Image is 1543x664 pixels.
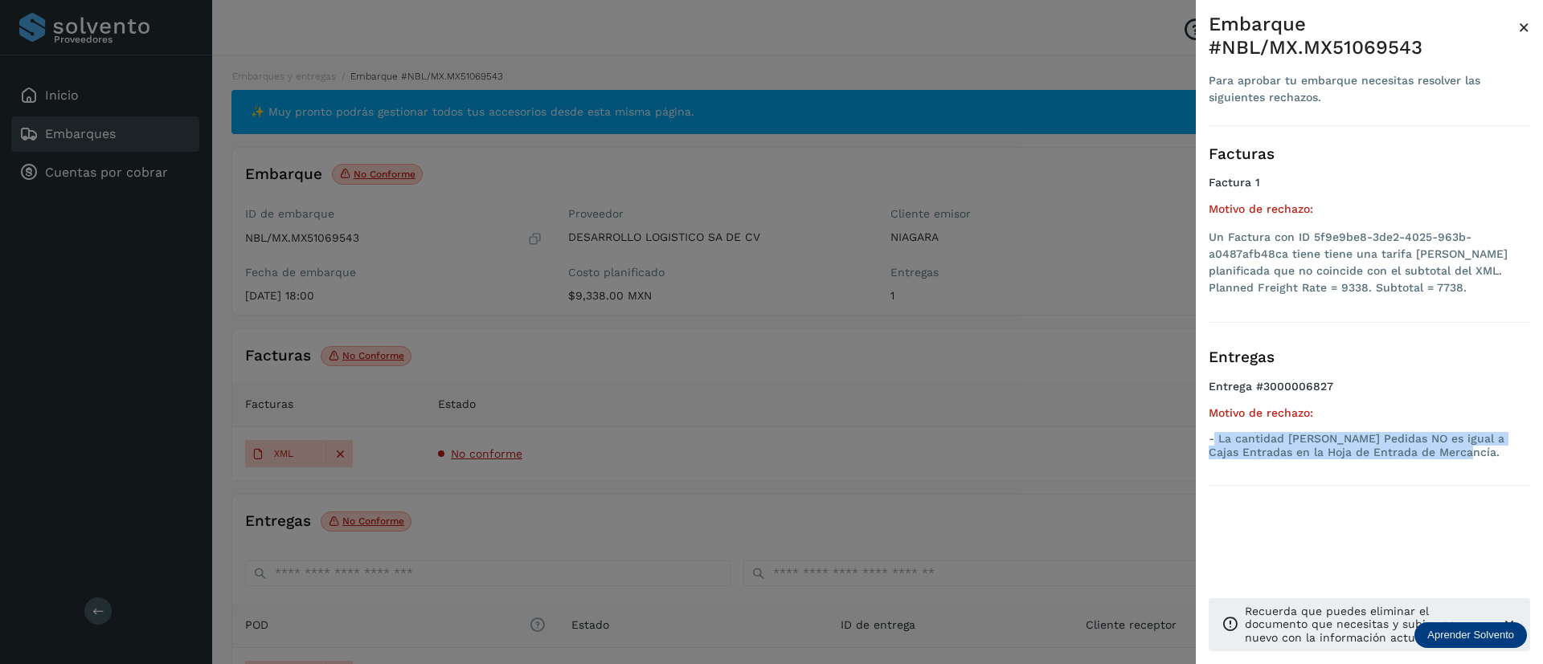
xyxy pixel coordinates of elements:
[1209,202,1530,216] h5: Motivo de rechazo:
[1427,629,1514,642] p: Aprender Solvento
[1209,176,1530,189] h4: Factura 1
[1209,380,1530,406] h4: Entrega #3000006827
[1209,229,1530,296] li: Un Factura con ID 5f9e9be8-3de2-4025-963b-a0487afb48ca tiene tiene una tarifa [PERSON_NAME] plani...
[1209,348,1530,367] h3: Entregas
[1518,13,1530,42] button: Close
[1209,432,1530,459] p: - La cantidad [PERSON_NAME] Pedidas NO es igual a Cajas Entradas en la Hoja de Entrada de Mercancía.
[1209,406,1530,420] h5: Motivo de rechazo:
[1518,16,1530,39] span: ×
[1209,13,1518,59] div: Embarque #NBL/MX.MX51069543
[1209,72,1518,106] div: Para aprobar tu embarque necesitas resolver las siguientes rechazos.
[1414,622,1527,648] div: Aprender Solvento
[1209,145,1530,164] h3: Facturas
[1245,605,1488,645] p: Recuerda que puedes eliminar el documento que necesitas y subir uno nuevo con la información actu...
